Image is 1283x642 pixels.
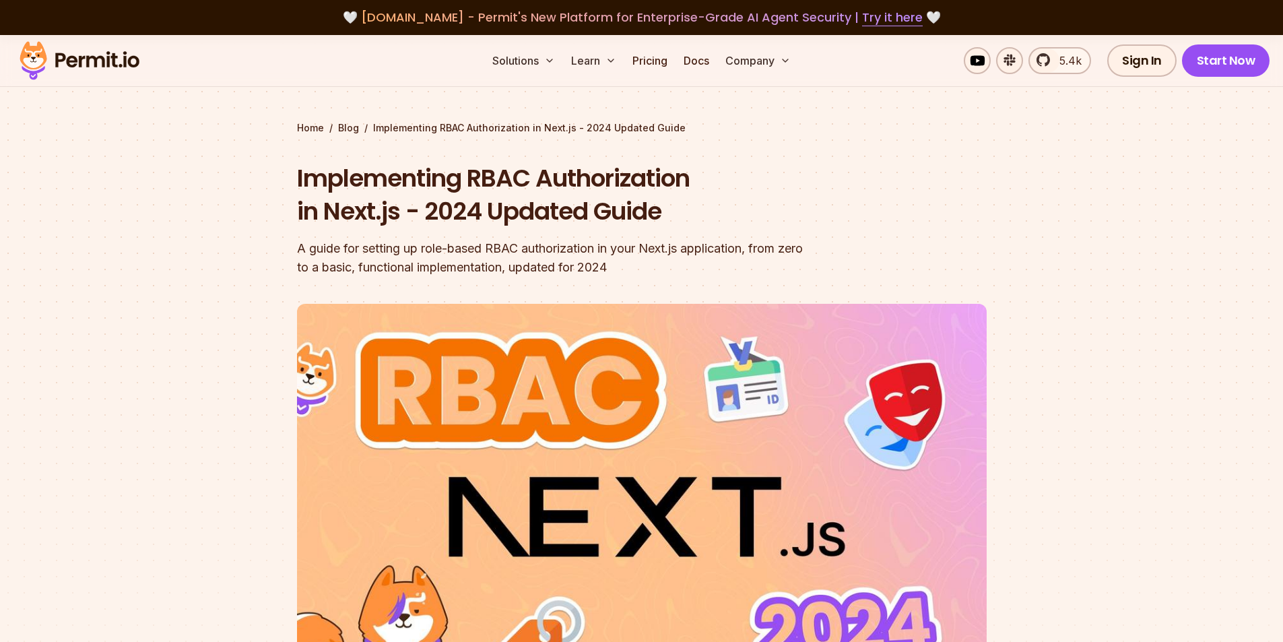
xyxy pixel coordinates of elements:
div: / / [297,121,987,135]
a: Sign In [1107,44,1177,77]
span: 5.4k [1051,53,1082,69]
a: Home [297,121,324,135]
a: Start Now [1182,44,1270,77]
button: Learn [566,47,622,74]
div: 🤍 🤍 [32,8,1251,27]
button: Company [720,47,796,74]
a: Pricing [627,47,673,74]
a: Try it here [862,9,923,26]
img: Permit logo [13,38,145,84]
a: 5.4k [1028,47,1091,74]
span: [DOMAIN_NAME] - Permit's New Platform for Enterprise-Grade AI Agent Security | [361,9,923,26]
button: Solutions [487,47,560,74]
h1: Implementing RBAC Authorization in Next.js - 2024 Updated Guide [297,162,814,228]
a: Docs [678,47,715,74]
div: A guide for setting up role-based RBAC authorization in your Next.js application, from zero to a ... [297,239,814,277]
a: Blog [338,121,359,135]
